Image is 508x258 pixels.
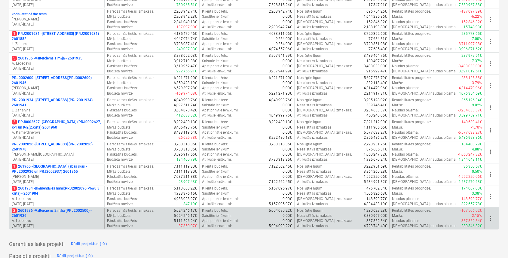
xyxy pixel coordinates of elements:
[283,59,292,64] p: 0.00€
[269,98,292,103] p: 4,049,999.76€
[364,120,387,125] p: 7,321,212.99€
[269,69,292,74] p: 3,907,941.99€
[364,142,387,147] p: 2,720,231.76€
[107,86,138,91] p: Pārskatīts budžets :
[297,31,324,36] p: Noslēgtie līgumi :
[174,80,197,86] p: 6,359,423.19€
[364,135,387,140] p: 2,855,486.27€
[269,75,292,80] p: 6,291,271.90€
[107,64,138,69] p: Pārskatīts budžets :
[459,69,482,74] p: 3,691,012.51€
[364,64,387,69] p: 3,403,033.00€
[297,80,332,86] p: Nesaistītās izmaksas :
[202,86,239,91] p: Apstiprinātie ienākumi :
[174,64,197,69] p: 3,619,962.47€
[392,142,431,147] p: Rentabilitātes prognoze :
[461,9,482,14] p: -137,097.39€
[12,98,102,108] p: PRJ2001934 - [STREET_ADDRESS] (PRJ2001934) 2601941
[472,59,482,64] p: 7.37%
[459,91,482,96] p: 4,076,354.59€
[202,98,228,103] p: Klienta budžets :
[458,86,482,91] p: -4,314,479.96€
[174,103,197,108] p: 4,097,511.74€
[12,164,17,169] span: 1
[269,9,292,14] p: 2,203,942.74€
[174,75,197,80] p: 6,291,271.90€
[202,75,228,80] p: Klienta budžets :
[176,69,197,74] p: 292,756.91€
[364,75,387,80] p: 5,697,278.79€
[202,103,231,108] p: Saistītie ienākumi :
[202,25,232,30] p: Atlikušie ienākumi :
[12,223,102,229] p: [DATE] - [DATE]
[107,47,133,52] p: Budžeta novirze :
[269,53,292,58] p: 3,907,941.99€
[297,113,329,118] p: Atlikušās izmaksas :
[487,148,494,156] span: more_vert
[202,59,231,64] p: Saistītie ienākumi :
[392,152,419,157] p: Naudas plūsma :
[12,75,102,86] p: PRJ0002600 - [STREET_ADDRESS](PRJ0002600) 2601946
[487,193,494,200] span: more_vert
[392,103,403,108] p: Marža :
[471,14,482,19] p: -6.22%
[107,113,133,118] p: Budžeta novirze :
[176,157,197,162] p: 184,400.79€
[202,69,232,74] p: Atlikušie ienākumi :
[392,108,419,113] p: Naudas plūsma :
[283,64,292,69] p: 0.00€
[12,179,102,184] p: [DATE] - [DATE]
[364,31,387,36] p: 3,720,352.60€
[487,171,494,178] span: more_vert
[107,59,131,64] p: Mērķa budžets :
[12,56,82,61] p: 2601935 - Valterciems 1.māja - 2601935
[202,9,228,14] p: Klienta budžets :
[269,47,292,52] p: 4,074,557.06€
[107,120,154,125] p: Paredzamās tiešās izmaksas :
[364,152,387,157] p: 1,660,247.32€
[174,152,197,157] p: 3,595,917.56€
[283,80,292,86] p: 0.00€
[458,108,482,113] p: -3,234,633.37€
[202,157,232,162] p: Atlikušie ienākumi :
[366,80,387,86] p: 832,118.49€
[283,147,292,152] p: 0.00€
[297,9,324,14] p: Noslēgtie līgumi :
[202,80,231,86] p: Saistītie ienākumi :
[461,142,482,147] p: 184,400.79€
[364,14,387,19] p: 1,644,285.86€
[297,108,352,113] p: [DEMOGRAPHIC_DATA] izmaksas :
[202,147,231,152] p: Saistītie ienākumi :
[459,113,482,118] p: 3,599,759.71€
[107,130,138,135] p: Pārskatīts budžets :
[107,53,154,58] p: Paredzamās tiešās izmaksas :
[283,14,292,19] p: 0.00€
[107,20,138,25] p: Pārskatīts budžets :
[107,108,138,113] p: Pārskatīts budžets :
[464,25,482,30] p: 15,748.93€
[458,41,482,47] p: -3,711,097.98€
[12,47,102,52] p: [DATE] - [DATE]
[269,113,292,118] p: 4,049,999.76€
[297,75,324,80] p: Noslēgtie līgumi :
[297,164,324,169] p: Noslēgtie līgumi :
[297,64,352,69] p: [DEMOGRAPHIC_DATA] izmaksas :
[392,98,431,103] p: Rentabilitātes prognoze :
[12,56,102,71] div: 52601935 -Valterciems 1.māja - 2601935A. Lebedevs[DATE]-[DATE]
[174,9,197,14] p: 2,203,942.74€
[12,164,102,174] p: 261965 - [GEOGRAPHIC_DATA] (abas ēkas - PRJ2002936 un PRJ2002937) 2601965
[12,66,102,71] p: [DATE] - [DATE]
[107,157,133,162] p: Budžeta novirze :
[471,80,482,86] p: -3.79%
[174,59,197,64] p: 3,912,719.38€
[12,130,102,135] p: A. Kamerdinerovs
[269,135,292,140] p: 8,292,480.13€
[461,98,482,103] p: 365,126.34€
[392,64,419,69] p: Naudas plūsma :
[297,2,329,8] p: Atlikušās izmaksas :
[202,31,228,36] p: Klienta budžets :
[12,2,102,8] p: [DATE] - [DATE]
[12,120,102,130] p: PRJ0002627 - [GEOGRAPHIC_DATA] (PRJ0002627, K-1 un K-2(2.kārta) 2601960
[392,9,431,14] p: Rentabilitātes prognoze :
[12,91,102,96] p: [DATE] - [DATE]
